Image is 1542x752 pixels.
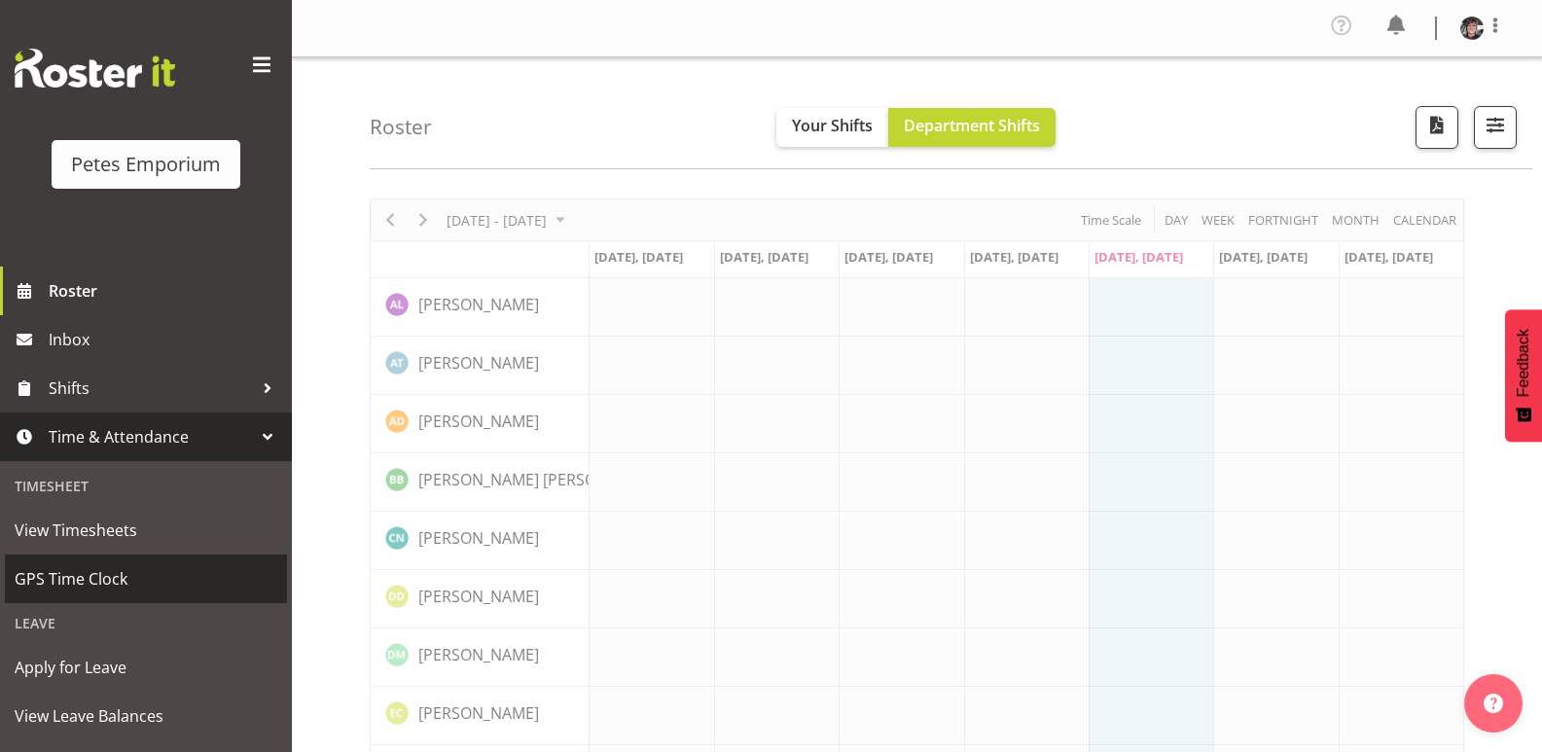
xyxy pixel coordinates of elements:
[5,466,287,506] div: Timesheet
[71,150,221,179] div: Petes Emporium
[5,643,287,692] a: Apply for Leave
[1505,309,1542,442] button: Feedback - Show survey
[15,701,277,731] span: View Leave Balances
[5,692,287,740] a: View Leave Balances
[1460,17,1484,40] img: michelle-whaleb4506e5af45ffd00a26cc2b6420a9100.png
[1474,106,1517,149] button: Filter Shifts
[904,115,1040,136] span: Department Shifts
[1484,694,1503,713] img: help-xxl-2.png
[49,422,253,451] span: Time & Attendance
[15,516,277,545] span: View Timesheets
[15,564,277,593] span: GPS Time Clock
[5,506,287,555] a: View Timesheets
[5,603,287,643] div: Leave
[49,325,282,354] span: Inbox
[15,49,175,88] img: Rosterit website logo
[49,276,282,305] span: Roster
[792,115,873,136] span: Your Shifts
[49,374,253,403] span: Shifts
[888,108,1056,147] button: Department Shifts
[1416,106,1458,149] button: Download a PDF of the roster according to the set date range.
[1515,329,1532,397] span: Feedback
[370,116,432,138] h4: Roster
[776,108,888,147] button: Your Shifts
[15,653,277,682] span: Apply for Leave
[5,555,287,603] a: GPS Time Clock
